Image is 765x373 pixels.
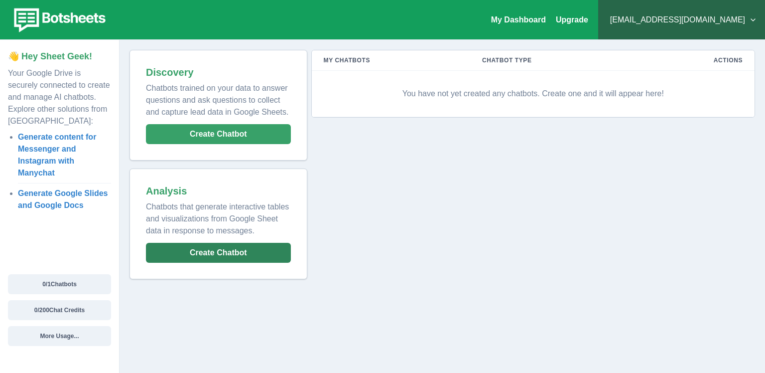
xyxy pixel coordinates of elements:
[8,50,111,63] p: 👋 Hey Sheet Geek!
[18,189,108,209] a: Generate Google Slides and Google Docs
[146,197,291,237] p: Chatbots that generate interactive tables and visualizations from Google Sheet data in response t...
[8,274,111,294] button: 0/1Chatbots
[8,63,111,127] p: Your Google Drive is securely connected to create and manage AI chatbots. Explore other solutions...
[146,66,291,78] h2: Discovery
[18,133,96,177] a: Generate content for Messenger and Instagram with Manychat
[556,15,588,24] a: Upgrade
[324,79,743,109] p: You have not yet created any chatbots. Create one and it will appear here!
[470,50,636,71] th: Chatbot Type
[146,185,291,197] h2: Analysis
[8,326,111,346] button: More Usage...
[8,300,111,320] button: 0/200Chat Credits
[312,50,470,71] th: My Chatbots
[636,50,755,71] th: Actions
[146,78,291,118] p: Chatbots trained on your data to answer questions and ask questions to collect and capture lead d...
[8,6,109,34] img: botsheets-logo.png
[606,10,757,30] button: [EMAIL_ADDRESS][DOMAIN_NAME]
[491,15,546,24] a: My Dashboard
[146,124,291,144] button: Create Chatbot
[146,243,291,263] button: Create Chatbot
